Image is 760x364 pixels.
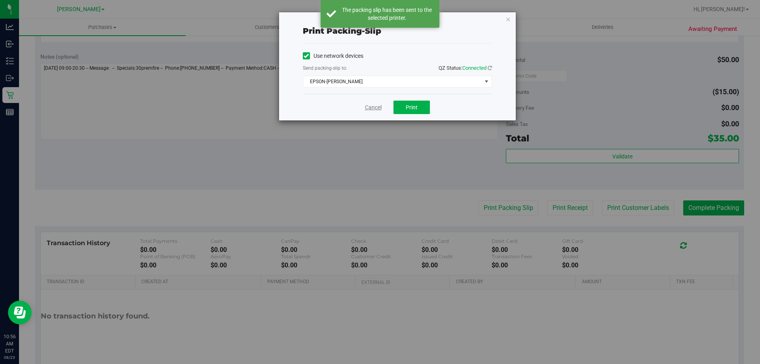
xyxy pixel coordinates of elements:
div: The packing slip has been sent to the selected printer. [340,6,433,22]
iframe: Resource center [8,301,32,324]
span: Print packing-slip [303,26,381,36]
label: Use network devices [303,52,363,60]
span: select [481,76,491,87]
a: Cancel [365,103,382,112]
span: QZ Status: [439,65,492,71]
label: Send packing-slip to: [303,65,347,72]
span: EPSON-[PERSON_NAME] [303,76,482,87]
button: Print [393,101,430,114]
span: Connected [462,65,486,71]
span: Print [406,104,418,111]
